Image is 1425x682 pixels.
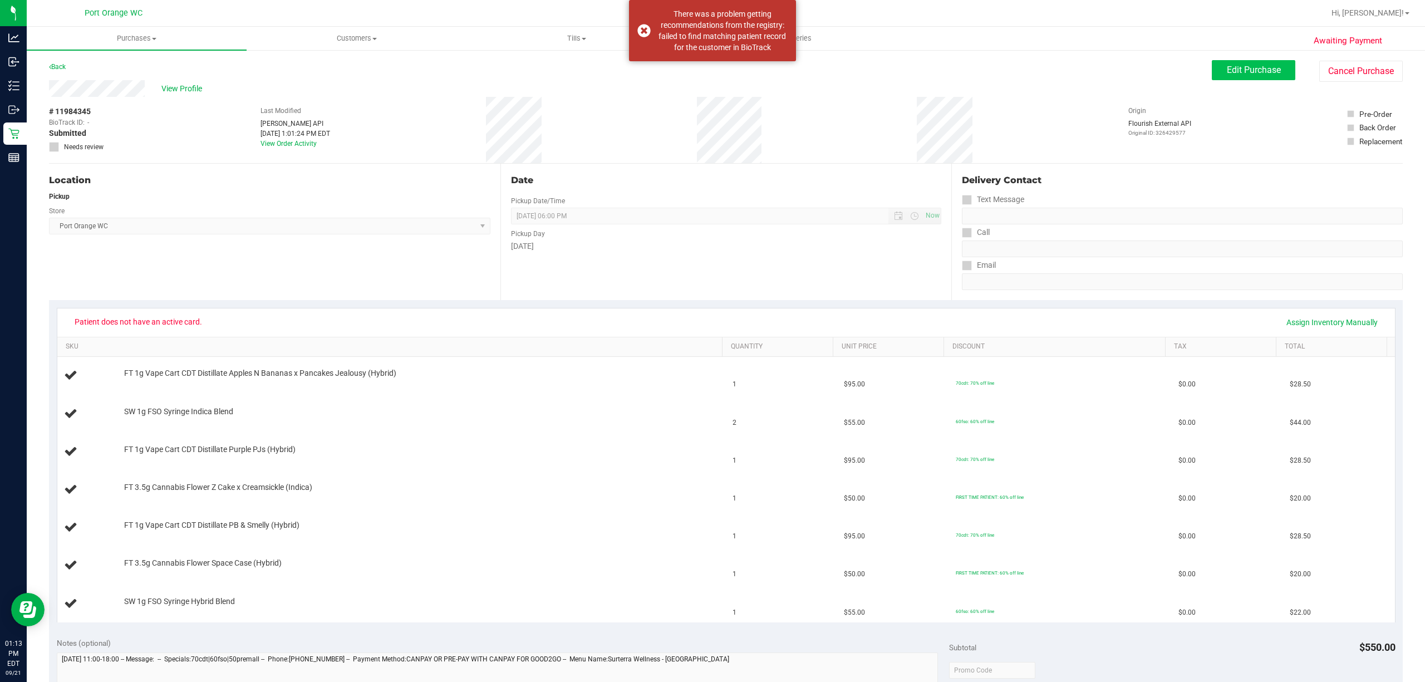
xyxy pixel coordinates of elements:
span: View Profile [161,83,206,95]
span: Port Orange WC [85,8,142,18]
div: Location [49,174,490,187]
span: 1 [733,607,736,618]
span: 1 [733,531,736,542]
span: BioTrack ID: [49,117,85,127]
a: Tills [466,27,686,50]
span: $20.00 [1290,493,1311,504]
span: $0.00 [1178,607,1196,618]
strong: Pickup [49,193,70,200]
span: Subtotal [949,643,976,652]
span: $28.50 [1290,455,1311,466]
span: $0.00 [1178,493,1196,504]
span: Edit Purchase [1227,65,1281,75]
span: SW 1g FSO Syringe Indica Blend [124,406,233,417]
inline-svg: Retail [8,128,19,139]
label: Last Modified [261,106,301,116]
p: 01:13 PM EDT [5,639,22,669]
label: Store [49,206,65,216]
p: 09/21 [5,669,22,677]
label: Origin [1128,106,1146,116]
span: # 11984345 [49,106,91,117]
a: Customers [247,27,466,50]
span: 2 [733,418,736,428]
span: 60fso: 60% off line [956,419,994,424]
span: $95.00 [844,379,865,390]
div: Back Order [1359,122,1396,133]
span: Customers [247,33,466,43]
a: Total [1285,342,1382,351]
span: Needs review [64,142,104,152]
span: $20.00 [1290,569,1311,580]
span: $0.00 [1178,418,1196,428]
span: Deliveries [766,33,827,43]
span: SW 1g FSO Syringe Hybrid Blend [124,596,235,607]
span: $55.00 [844,607,865,618]
span: 1 [733,455,736,466]
span: Purchases [27,33,247,43]
a: SKU [66,342,718,351]
span: FT 1g Vape Cart CDT Distillate Apples N Bananas x Pancakes Jealousy (Hybrid) [124,368,396,379]
a: Unit Price [842,342,939,351]
a: Quantity [731,342,828,351]
span: FT 1g Vape Cart CDT Distillate Purple PJs (Hybrid) [124,444,296,455]
iframe: Resource center [11,593,45,626]
span: Hi, [PERSON_NAME]! [1331,8,1404,17]
span: 70cdt: 70% off line [956,380,994,386]
span: $22.00 [1290,607,1311,618]
span: FT 1g Vape Cart CDT Distillate PB & Smelly (Hybrid) [124,520,299,531]
label: Email [962,257,996,273]
span: Awaiting Payment [1314,35,1382,47]
a: Assign Inventory Manually [1279,313,1385,332]
inline-svg: Analytics [8,32,19,43]
span: $550.00 [1359,641,1395,653]
p: Original ID: 326429577 [1128,129,1191,137]
button: Cancel Purchase [1319,61,1403,82]
div: There was a problem getting recommendations from the registry: failed to find matching patient re... [657,8,788,53]
div: Replacement [1359,136,1402,147]
div: Flourish External API [1128,119,1191,137]
span: FIRST TIME PATIENT: 60% off line [956,570,1024,576]
inline-svg: Inbound [8,56,19,67]
span: $0.00 [1178,455,1196,466]
span: 1 [733,379,736,390]
span: 60fso: 60% off line [956,609,994,614]
a: Discount [952,342,1161,351]
label: Text Message [962,192,1024,208]
span: $44.00 [1290,418,1311,428]
span: Tills [467,33,686,43]
inline-svg: Outbound [8,104,19,115]
span: $50.00 [844,569,865,580]
span: Notes (optional) [57,639,111,647]
label: Call [962,224,990,241]
label: Pickup Day [511,229,545,239]
a: Back [49,63,66,71]
span: $28.50 [1290,379,1311,390]
inline-svg: Reports [8,152,19,163]
span: - [87,117,89,127]
span: FT 3.5g Cannabis Flower Space Case (Hybrid) [124,558,282,568]
div: Pre-Order [1359,109,1392,120]
div: Date [511,174,942,187]
a: Deliveries [686,27,906,50]
input: Format: (999) 999-9999 [962,208,1403,224]
span: $95.00 [844,455,865,466]
label: Pickup Date/Time [511,196,565,206]
a: Purchases [27,27,247,50]
span: 1 [733,569,736,580]
input: Format: (999) 999-9999 [962,241,1403,257]
div: Delivery Contact [962,174,1403,187]
a: Tax [1174,342,1271,351]
span: $0.00 [1178,531,1196,542]
span: $95.00 [844,531,865,542]
span: 70cdt: 70% off line [956,532,994,538]
inline-svg: Inventory [8,80,19,91]
span: Patient does not have an active card. [67,313,209,331]
input: Promo Code [949,662,1035,679]
span: $0.00 [1178,379,1196,390]
button: Edit Purchase [1212,60,1295,80]
span: 1 [733,493,736,504]
a: View Order Activity [261,140,317,148]
div: [DATE] [511,241,942,252]
span: Submitted [49,127,86,139]
span: 70cdt: 70% off line [956,457,994,462]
